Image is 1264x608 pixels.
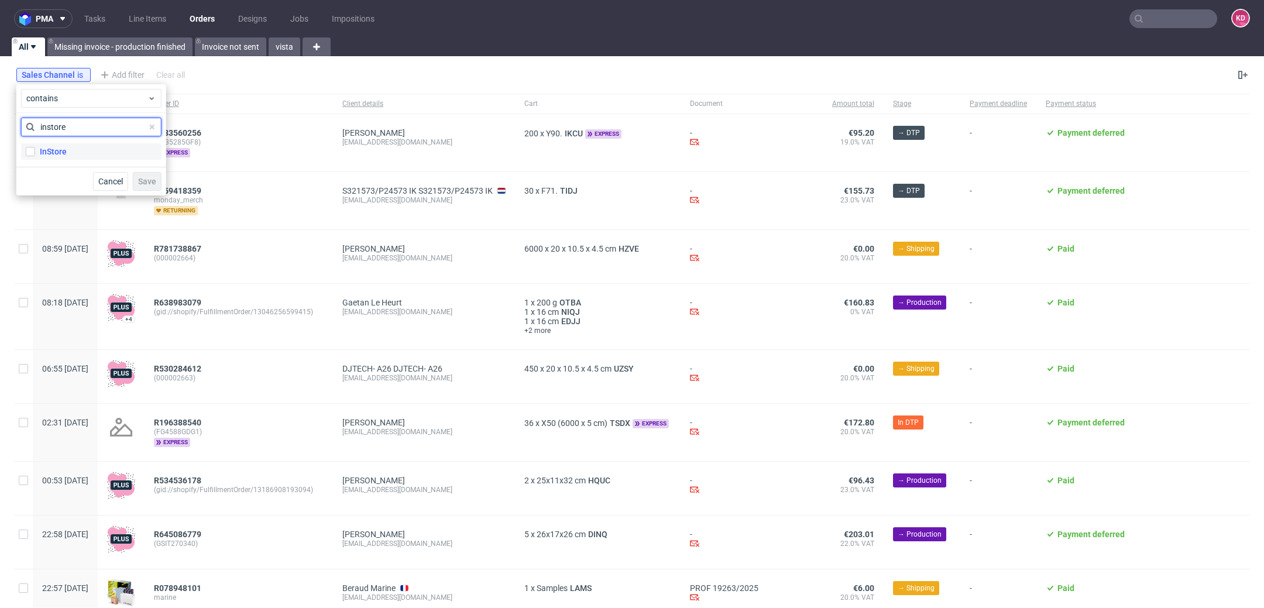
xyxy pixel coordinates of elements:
img: plus-icon.676465ae8f3a83198b3f.png [107,239,135,267]
div: [EMAIL_ADDRESS][DOMAIN_NAME] [342,539,506,548]
a: Designs [231,9,274,28]
a: R383560256 [154,128,204,138]
span: 20.0% VAT [777,593,874,602]
img: plus-icon.676465ae8f3a83198b3f.png [107,293,135,321]
span: monday_merch [154,195,324,205]
div: [EMAIL_ADDRESS][DOMAIN_NAME] [342,485,506,494]
span: F71. [541,186,558,195]
span: - [970,476,1027,501]
span: 23.0% VAT [777,485,874,494]
a: +2 more [524,326,671,335]
span: X50 (6000 x 5 cm) [541,418,607,428]
span: R078948101 [154,583,201,593]
span: TIDJ [558,186,580,195]
span: €0.00 [853,364,874,373]
span: R638983079 [154,298,201,307]
div: x [524,418,671,428]
img: no_design.png [107,413,135,441]
span: Paid [1057,583,1074,593]
span: 20 x 10.5 x 4.5 cm [551,244,616,253]
a: TSDX [607,418,633,428]
span: 2 [524,476,529,485]
span: Payment deferred [1057,128,1125,138]
span: 36 [524,418,534,428]
span: (000002664) [154,253,324,263]
span: express [633,419,669,428]
a: PROF 19263/2025 [690,583,758,593]
span: 06:55 [DATE] [42,364,88,373]
span: → DTP [898,128,920,138]
span: (GSIT270340) [154,539,324,548]
a: [PERSON_NAME] [342,530,405,539]
span: → DTP [898,186,920,196]
a: All [12,37,45,56]
span: €203.01 [844,530,874,539]
a: Invoice not sent [195,37,266,56]
span: (gid://shopify/FulfillmentOrder/13046256599415) [154,307,324,317]
span: Amount total [777,99,874,109]
a: LAMS [568,583,594,593]
span: 0% VAT [777,307,874,317]
span: (000002663) [154,373,324,383]
div: x [524,244,671,253]
a: DINQ [586,530,610,539]
a: R078948101 [154,583,204,593]
a: OTBA [557,298,583,307]
span: Samples [537,583,568,593]
span: Payment deferred [1057,530,1125,539]
a: UZSY [612,364,636,373]
span: - [970,186,1027,215]
span: R359418359 [154,186,201,195]
img: logo [19,12,36,26]
span: 25x11x32 cm [537,476,586,485]
span: 1 [524,583,529,593]
div: x [524,307,671,317]
a: [PERSON_NAME] [342,128,405,138]
span: → Production [898,297,942,308]
div: x [524,128,671,139]
a: DJTECH- A26 DJTECH- A26 [342,364,442,373]
a: R638983079 [154,298,204,307]
span: - [970,298,1027,335]
a: R781738867 [154,244,204,253]
img: sample-icon.16e107be6ad460a3e330.png [107,579,135,607]
span: NIQJ [559,307,582,317]
span: 20.0% VAT [777,427,874,437]
span: - [970,530,1027,555]
img: plus-icon.676465ae8f3a83198b3f.png [107,471,135,499]
span: 22:58 [DATE] [42,530,88,539]
div: +4 [125,316,132,322]
a: Impositions [325,9,382,28]
span: - [970,244,1027,269]
a: HZVE [616,244,641,253]
span: → Production [898,529,942,540]
div: - [690,418,758,438]
div: - [690,186,758,207]
a: R530284612 [154,364,204,373]
span: Paid [1057,298,1074,307]
img: plus-icon.676465ae8f3a83198b3f.png [107,359,135,387]
a: [PERSON_NAME] [342,244,405,253]
span: Document [690,99,758,109]
span: 20.0% VAT [777,253,874,263]
span: €6.00 [853,583,874,593]
a: Gaetan Le Heurt [342,298,402,307]
span: 20 x 10.5 x 4.5 cm [546,364,612,373]
span: Stage [893,99,951,109]
span: Paid [1057,244,1074,253]
div: [EMAIL_ADDRESS][DOMAIN_NAME] [342,307,506,317]
span: 20.0% VAT [777,373,874,383]
span: 30 [524,186,534,195]
a: vista [269,37,300,56]
span: 16 cm [537,317,559,326]
span: €96.43 [849,476,874,485]
div: - [690,476,758,496]
a: R534536178 [154,476,204,485]
div: x [524,317,671,326]
a: Tasks [77,9,112,28]
div: [EMAIL_ADDRESS][DOMAIN_NAME] [342,253,506,263]
span: Client details [342,99,506,109]
span: €155.73 [844,186,874,195]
